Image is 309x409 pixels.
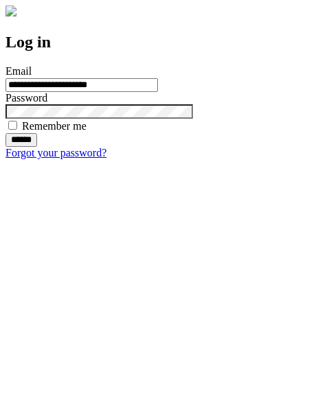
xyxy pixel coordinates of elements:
label: Email [5,65,32,77]
label: Password [5,92,47,104]
img: logo-4e3dc11c47720685a147b03b5a06dd966a58ff35d612b21f08c02c0306f2b779.png [5,5,16,16]
h2: Log in [5,33,304,51]
a: Forgot your password? [5,147,106,159]
label: Remember me [22,120,87,132]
